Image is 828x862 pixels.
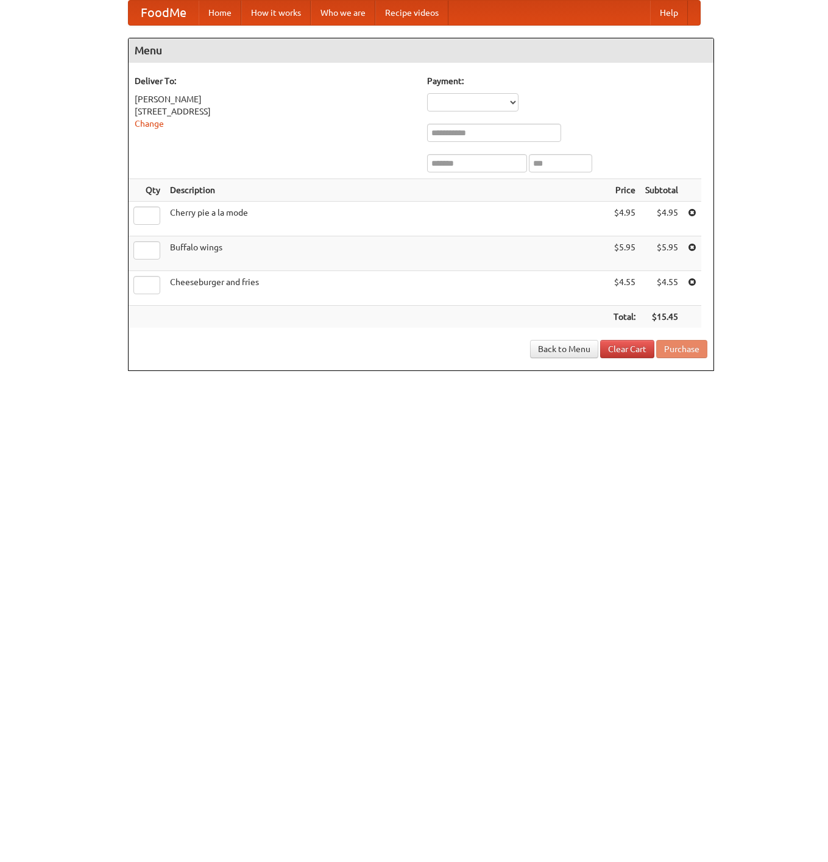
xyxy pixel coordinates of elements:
a: Recipe videos [375,1,448,25]
a: Who we are [311,1,375,25]
td: $4.95 [609,202,640,236]
button: Purchase [656,340,707,358]
div: [PERSON_NAME] [135,93,415,105]
td: $4.55 [609,271,640,306]
a: FoodMe [129,1,199,25]
td: Buffalo wings [165,236,609,271]
th: $15.45 [640,306,683,328]
a: Help [650,1,688,25]
td: $5.95 [609,236,640,271]
a: Change [135,119,164,129]
h5: Deliver To: [135,75,415,87]
td: Cheeseburger and fries [165,271,609,306]
a: Home [199,1,241,25]
td: $5.95 [640,236,683,271]
a: How it works [241,1,311,25]
h4: Menu [129,38,713,63]
td: $4.55 [640,271,683,306]
th: Description [165,179,609,202]
th: Total: [609,306,640,328]
a: Clear Cart [600,340,654,358]
a: Back to Menu [530,340,598,358]
th: Price [609,179,640,202]
th: Qty [129,179,165,202]
td: Cherry pie a la mode [165,202,609,236]
div: [STREET_ADDRESS] [135,105,415,118]
th: Subtotal [640,179,683,202]
td: $4.95 [640,202,683,236]
h5: Payment: [427,75,707,87]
